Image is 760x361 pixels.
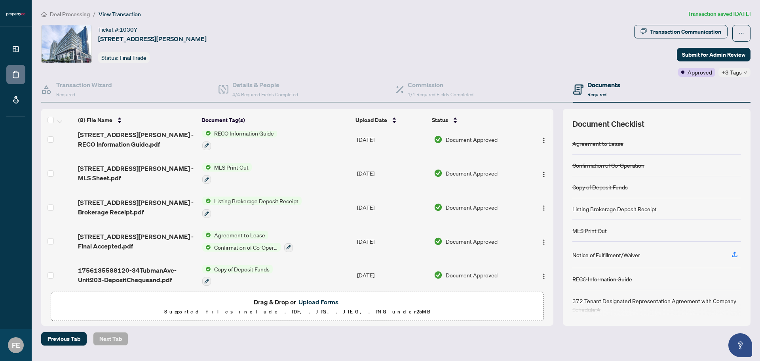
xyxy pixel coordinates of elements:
img: Status Icon [202,231,211,239]
div: Confirmation of Co-Operation [572,161,644,170]
h4: Commission [408,80,473,90]
button: Logo [538,201,550,214]
button: Submit for Admin Review [677,48,750,61]
td: [DATE] [354,190,431,224]
span: [STREET_ADDRESS][PERSON_NAME] - MLS Sheet.pdf [78,164,196,183]
span: Agreement to Lease [211,231,268,239]
span: 1756135588120-34TubmanAve-Unit203-DepositChequeand.pdf [78,265,196,285]
button: Status IconAgreement to LeaseStatus IconConfirmation of Co-Operation [202,231,293,252]
img: Status Icon [202,129,211,138]
span: Document Approved [446,271,498,279]
button: Logo [538,235,550,248]
span: home [41,11,47,17]
div: MLS Print Out [572,226,607,235]
img: Status Icon [202,163,211,172]
span: Required [587,92,606,97]
img: Document Status [434,169,443,178]
span: Copy of Deposit Funds [211,265,273,273]
button: Logo [538,269,550,281]
p: Supported files include .PDF, .JPG, .JPEG, .PNG under 25 MB [56,307,539,317]
span: Document Approved [446,237,498,246]
button: Previous Tab [41,332,87,346]
div: Transaction Communication [650,25,721,38]
img: logo [6,12,25,17]
button: Open asap [728,333,752,357]
span: View Transaction [99,11,141,18]
span: Document Checklist [572,118,644,130]
span: [STREET_ADDRESS][PERSON_NAME] - Final Accepted.pdf [78,232,196,251]
li: / [93,10,95,19]
span: [STREET_ADDRESS][PERSON_NAME] [98,34,207,44]
span: Deal Processing [50,11,90,18]
img: Logo [541,273,547,279]
td: [DATE] [354,258,431,292]
th: Status [429,109,524,131]
span: Confirmation of Co-Operation [211,243,281,252]
span: Previous Tab [47,332,80,345]
button: Status IconRECO Information Guide [202,129,277,150]
span: 4/4 Required Fields Completed [232,92,298,97]
button: Upload Forms [296,297,341,307]
span: Approved [688,68,712,76]
td: [DATE] [354,157,431,191]
img: Document Status [434,271,443,279]
span: MLS Print Out [211,163,252,172]
div: Status: [98,52,150,63]
div: Copy of Deposit Funds [572,183,628,191]
img: Logo [541,171,547,178]
div: 372 Tenant Designated Representation Agreement with Company Schedule A [572,296,741,314]
h4: Documents [587,80,620,90]
span: 1/1 Required Fields Completed [408,92,473,97]
h4: Transaction Wizard [56,80,112,90]
div: Listing Brokerage Deposit Receipt [572,204,657,213]
th: Document Tag(s) [198,109,353,131]
span: FE [12,340,20,351]
span: Document Approved [446,135,498,144]
img: Document Status [434,237,443,246]
button: Logo [538,133,550,146]
th: Upload Date [352,109,429,131]
span: down [743,71,747,74]
button: Logo [538,167,550,180]
td: [DATE] [354,224,431,258]
button: Transaction Communication [634,25,728,38]
span: Status [432,116,448,124]
div: Ticket #: [98,25,137,34]
img: IMG-C12287272_1.jpg [42,25,91,63]
span: Drag & Drop or [254,297,341,307]
span: Document Approved [446,169,498,178]
span: Document Approved [446,203,498,212]
th: (8) File Name [75,109,198,131]
img: Document Status [434,135,443,144]
span: Submit for Admin Review [682,48,745,61]
span: 10307 [120,26,137,33]
article: Transaction saved [DATE] [688,10,750,19]
img: Logo [541,205,547,211]
span: Final Trade [120,54,146,61]
div: RECO Information Guide [572,275,632,283]
img: Status Icon [202,243,211,252]
span: +3 Tags [722,68,742,77]
img: Status Icon [202,197,211,205]
button: Next Tab [93,332,128,346]
span: [STREET_ADDRESS][PERSON_NAME] - RECO Information Guide.pdf [78,130,196,149]
span: ellipsis [739,31,744,36]
button: Status IconListing Brokerage Deposit Receipt [202,197,302,218]
span: Upload Date [355,116,387,124]
button: Status IconMLS Print Out [202,163,252,184]
div: Notice of Fulfillment/Waiver [572,250,640,259]
button: Status IconCopy of Deposit Funds [202,265,273,286]
span: Drag & Drop orUpload FormsSupported files include .PDF, .JPG, .JPEG, .PNG under25MB [51,292,543,321]
img: Document Status [434,203,443,212]
img: Status Icon [202,265,211,273]
span: RECO Information Guide [211,129,277,138]
img: Logo [541,137,547,143]
td: [DATE] [354,122,431,157]
img: Logo [541,239,547,245]
h4: Details & People [232,80,298,90]
div: Agreement to Lease [572,139,623,148]
span: (8) File Name [78,116,112,124]
span: Listing Brokerage Deposit Receipt [211,197,302,205]
span: [STREET_ADDRESS][PERSON_NAME] - Brokerage Receipt.pdf [78,198,196,217]
span: Required [56,92,75,97]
